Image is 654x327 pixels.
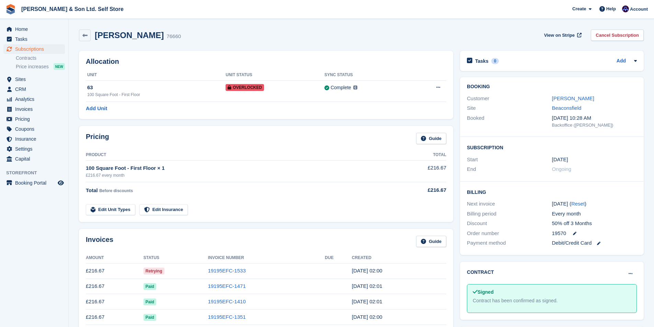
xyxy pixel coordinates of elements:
[15,154,56,164] span: Capital
[391,186,446,194] div: £216.67
[16,63,65,70] a: Price increases NEW
[167,33,181,40] div: 76660
[353,85,357,90] img: icon-info-grey-7440780725fd019a000dd9b08b2336e03edf1995a4989e88bcd33f0948082b44.svg
[622,5,629,12] img: Josey Kitching
[324,70,409,81] th: Sync Status
[352,314,382,320] time: 2025-06-20 01:00:50 UTC
[3,34,65,44] a: menu
[552,114,637,122] div: [DATE] 10:28 AM
[86,172,391,178] div: £216.67 every month
[591,30,644,41] a: Cancel Subscription
[491,58,499,64] div: 0
[3,134,65,144] a: menu
[391,150,446,161] th: Total
[467,84,637,90] h2: Booking
[16,55,65,61] a: Contracts
[467,239,552,247] div: Payment method
[467,165,552,173] div: End
[86,133,109,144] h2: Pricing
[475,58,489,64] h2: Tasks
[416,133,446,144] a: Guide
[552,210,637,218] div: Every month
[3,124,65,134] a: menu
[467,210,552,218] div: Billing period
[617,57,626,65] a: Add
[15,74,56,84] span: Sites
[467,95,552,103] div: Customer
[352,253,446,264] th: Created
[86,236,113,247] h2: Invoices
[95,31,164,40] h2: [PERSON_NAME]
[15,124,56,134] span: Coupons
[226,84,264,91] span: Overlocked
[144,283,156,290] span: Paid
[467,104,552,112] div: Site
[86,70,226,81] th: Unit
[552,122,637,129] div: Backoffice ([PERSON_NAME])
[467,200,552,208] div: Next invoice
[208,314,246,320] a: 19195EFC-1351
[552,105,582,111] a: Beaconsfield
[15,144,56,154] span: Settings
[3,144,65,154] a: menu
[15,84,56,94] span: CRM
[467,230,552,237] div: Order number
[552,200,637,208] div: [DATE] ( )
[552,156,568,164] time: 2025-03-20 01:00:00 UTC
[99,188,133,193] span: Before discounts
[3,154,65,164] a: menu
[208,299,246,304] a: 19195EFC-1410
[352,268,382,273] time: 2025-09-20 01:00:55 UTC
[331,84,351,91] div: Complete
[86,263,144,279] td: £216.67
[606,5,616,12] span: Help
[86,187,98,193] span: Total
[86,150,391,161] th: Product
[15,104,56,114] span: Invoices
[352,299,382,304] time: 2025-07-20 01:01:01 UTC
[6,170,68,176] span: Storefront
[552,230,566,237] span: 19570
[144,314,156,321] span: Paid
[144,299,156,305] span: Paid
[552,166,572,172] span: Ongoing
[208,253,325,264] th: Invoice Number
[15,178,56,188] span: Booking Portal
[144,253,208,264] th: Status
[15,24,56,34] span: Home
[86,294,144,310] td: £216.67
[3,178,65,188] a: menu
[391,160,446,182] td: £216.67
[467,220,552,227] div: Discount
[541,30,583,41] a: View on Stripe
[86,105,107,113] a: Add Unit
[57,179,65,187] a: Preview store
[630,6,648,13] span: Account
[467,156,552,164] div: Start
[467,188,637,195] h2: Billing
[15,94,56,104] span: Analytics
[416,236,446,247] a: Guide
[86,279,144,294] td: £216.67
[552,95,594,101] a: [PERSON_NAME]
[5,4,16,14] img: stora-icon-8386f47178a22dfd0bd8f6a31ec36ba5ce8667c1dd55bd0f319d3a0aa187defe.svg
[3,94,65,104] a: menu
[552,220,637,227] div: 50% off 3 Months
[552,239,637,247] div: Debit/Credit Card
[86,310,144,325] td: £216.67
[87,84,226,92] div: 63
[15,34,56,44] span: Tasks
[325,253,352,264] th: Due
[86,204,135,215] a: Edit Unit Types
[473,297,631,304] div: Contract has been confirmed as signed.
[571,201,585,207] a: Reset
[144,268,164,275] span: Retrying
[208,283,246,289] a: 19195EFC-1471
[473,289,631,296] div: Signed
[467,269,494,276] h2: Contract
[208,268,246,273] a: 19195EFC-1533
[3,84,65,94] a: menu
[86,58,446,66] h2: Allocation
[226,70,324,81] th: Unit Status
[87,92,226,98] div: 100 Square Foot - First Floor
